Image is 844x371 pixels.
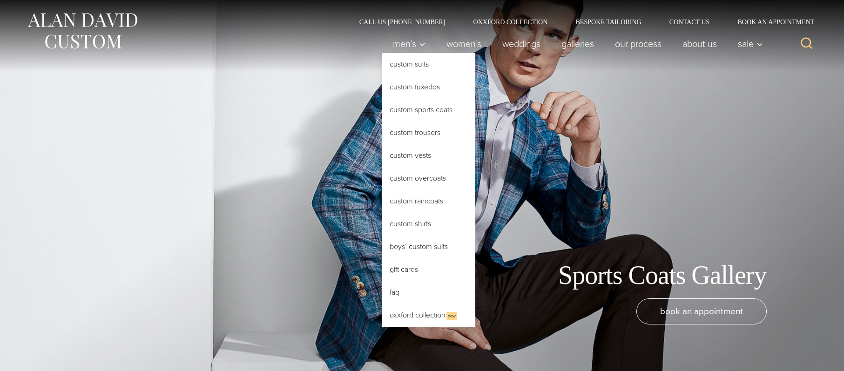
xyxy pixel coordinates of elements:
[796,33,818,55] button: View Search Form
[459,19,561,25] a: Oxxford Collection
[492,34,551,53] a: weddings
[345,19,459,25] a: Call Us [PHONE_NUMBER]
[382,236,475,258] a: Boys’ Custom Suits
[738,39,763,48] span: Sale
[382,258,475,281] a: Gift Cards
[558,260,766,291] h1: Sports Coats Gallery
[561,19,655,25] a: Bespoke Tailoring
[27,10,138,52] img: Alan David Custom
[382,144,475,167] a: Custom Vests
[672,34,727,53] a: About Us
[393,39,425,48] span: Men’s
[655,19,724,25] a: Contact Us
[723,19,817,25] a: Book an Appointment
[446,312,457,320] span: New
[382,213,475,235] a: Custom Shirts
[382,53,475,75] a: Custom Suits
[436,34,492,53] a: Women’s
[604,34,672,53] a: Our Process
[636,298,767,324] a: book an appointment
[382,190,475,212] a: Custom Raincoats
[382,34,768,53] nav: Primary Navigation
[382,167,475,189] a: Custom Overcoats
[382,99,475,121] a: Custom Sports Coats
[551,34,604,53] a: Galleries
[382,304,475,327] a: Oxxford CollectionNew
[382,281,475,304] a: FAQ
[382,76,475,98] a: Custom Tuxedos
[382,121,475,144] a: Custom Trousers
[345,19,818,25] nav: Secondary Navigation
[660,304,743,318] span: book an appointment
